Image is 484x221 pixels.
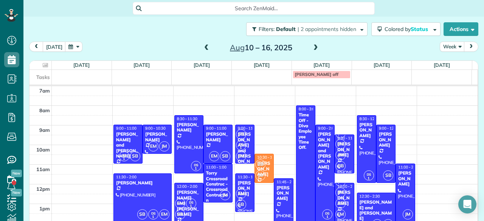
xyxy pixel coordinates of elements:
[318,131,332,170] div: [PERSON_NAME] and [PERSON_NAME]
[335,198,346,209] span: BB
[335,139,346,149] span: EM
[276,185,291,201] div: [PERSON_NAME]
[360,116,380,121] span: 8:30 - 12:00
[259,26,275,32] span: Filters:
[458,195,476,213] div: Open Intercom Messenger
[36,147,50,153] span: 10am
[335,150,346,160] span: JM
[398,170,413,187] div: [PERSON_NAME]
[116,175,137,179] span: 11:30 - 2:00
[379,126,399,131] span: 9:00 - 12:00
[318,126,336,131] span: 9:00 - 2:00
[36,186,50,192] span: 12pm
[230,43,245,52] span: Aug
[298,112,313,150] div: Time Off - Diva Employee Time Off.
[298,26,356,32] span: | 2 appointments hidden
[295,71,338,77] span: [PERSON_NAME] off
[175,198,185,209] span: EM
[214,43,308,52] h2: 10 – 16, 2025
[116,126,137,131] span: 9:00 - 11:00
[130,151,140,161] span: SB
[116,131,140,159] div: [PERSON_NAME] and [PERSON_NAME]
[383,170,393,181] span: SB
[177,190,201,217] div: [PERSON_NAME] and [PERSON_NAME]
[39,127,50,133] span: 9am
[335,187,346,198] span: JM
[255,159,265,170] span: BB
[206,126,226,131] span: 9:00 - 11:00
[236,151,246,161] span: EM
[236,144,246,151] small: 1
[276,26,296,32] span: Default
[209,151,219,161] span: EM
[359,122,374,138] div: [PERSON_NAME]
[323,213,332,221] small: 1
[177,116,197,121] span: 8:30 - 11:30
[236,129,246,139] span: SB
[257,155,280,160] span: 10:30 - 12:00
[194,62,210,68] a: [DATE]
[398,165,419,170] span: 11:00 - 2:00
[73,62,90,68] a: [DATE]
[39,206,50,212] span: 1pm
[175,209,185,219] span: SB
[276,179,297,184] span: 11:45 - 2:45
[194,163,198,167] span: DS
[299,107,317,111] span: 8:00 - 3:00
[186,202,196,210] small: 1
[116,180,169,185] div: [PERSON_NAME]
[242,22,368,36] a: Filters: Default | 2 appointments hidden
[464,42,478,52] button: next
[313,62,330,68] a: [DATE]
[39,107,50,113] span: 8am
[255,170,265,181] span: JM
[444,22,478,36] button: Actions
[360,194,380,199] span: 12:30 - 2:30
[189,200,193,204] span: DS
[236,189,246,199] span: EM
[239,142,243,146] span: DS
[137,209,147,219] span: SB
[403,209,413,219] span: JM
[159,209,169,219] span: EM
[133,62,150,68] a: [DATE]
[206,131,230,142] div: [PERSON_NAME]
[374,62,390,68] a: [DATE]
[145,126,166,131] span: 9:00 - 10:30
[39,88,50,94] span: 7am
[238,126,258,131] span: 9:00 - 11:00
[440,42,465,52] button: Week
[206,165,226,170] span: 11:00 - 1:00
[206,170,230,203] div: Torry Crossroad Construc - Crossroad Contruction
[238,175,258,179] span: 11:30 - 1:30
[191,165,201,172] small: 1
[411,26,429,32] span: Status
[236,199,246,210] span: SB
[371,22,441,36] button: Colored byStatus
[385,26,431,32] span: Colored by
[122,153,126,157] span: DS
[11,170,22,177] span: New
[177,122,201,133] div: [PERSON_NAME]
[325,211,329,215] span: DS
[149,213,158,221] small: 1
[379,131,393,148] div: [PERSON_NAME]
[254,62,270,68] a: [DATE]
[145,131,169,142] div: [PERSON_NAME]
[119,155,129,162] small: 1
[151,211,155,215] span: DS
[43,42,66,52] button: [DATE]
[364,175,374,182] small: 1
[148,141,158,151] span: EM
[36,166,50,172] span: 11am
[367,172,371,176] span: DS
[29,42,43,52] button: prev
[434,62,450,68] a: [DATE]
[335,161,346,171] span: BB
[246,22,368,36] button: Filters: Default | 2 appointments hidden
[159,141,169,151] span: JM
[177,184,197,189] span: 12:00 - 2:00
[237,180,252,196] div: [PERSON_NAME]
[220,151,230,161] span: SB
[220,190,230,200] span: JM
